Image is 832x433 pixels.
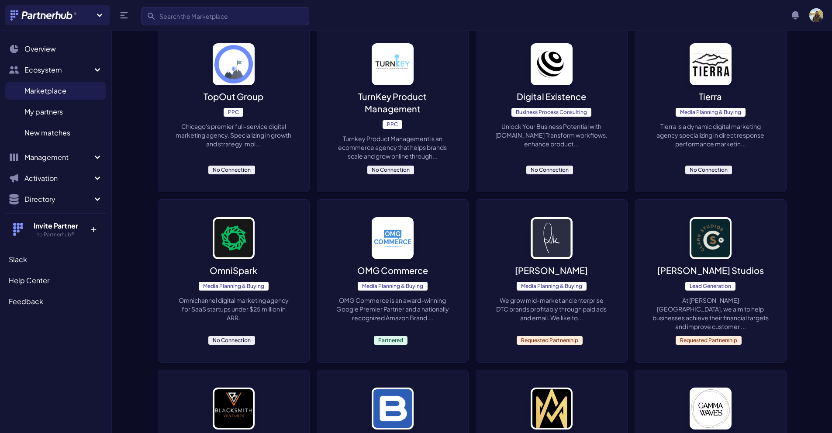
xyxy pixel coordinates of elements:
span: Feedback [9,296,43,307]
img: image_alt [531,388,573,430]
a: Marketplace [5,82,106,100]
p: [PERSON_NAME] [515,264,588,277]
span: Ecosystem [24,65,92,75]
p: OmniSpark [210,264,257,277]
span: Media Planning & Buying [517,282,587,291]
a: image_alt Digital ExistenceBusiness Process ConsultingUnlock Your Business Potential with [DOMAIN... [476,25,628,192]
button: Invite Partner to Partnerhub® + [5,213,106,245]
p: Tierra is a dynamic digital marketing agency specializing in direct response performance marketin... [652,122,769,148]
a: image_alt TopOut GroupPPCChicago's premier full-service digital marketing agency. Specializing in... [158,25,310,192]
button: Ecosystem [5,61,106,79]
span: Requested Partnership [676,336,742,345]
span: Slack [9,254,27,265]
button: Directory [5,191,106,208]
img: Partnerhub® Logo [10,10,77,21]
span: Partnered [374,336,407,345]
span: No Connection [208,336,255,345]
span: Media Planning & Buying [199,282,269,291]
p: TurnKey Product Management [335,90,451,115]
span: Management [24,152,92,163]
img: image_alt [213,217,255,259]
p: [PERSON_NAME] Studios [657,264,764,277]
img: image_alt [690,217,732,259]
a: image_alt OMG CommerceMedia Planning & BuyingOMG Commerce is an award-winning Google Premier Part... [317,199,469,363]
a: Feedback [5,293,106,310]
p: Chicago's premier full-service digital marketing agency. Specializing in growth and strategy impl... [176,122,292,148]
span: Lead Generation [685,282,735,291]
img: image_alt [690,43,732,85]
span: No Connection [367,166,414,174]
span: Help Center [9,275,49,286]
a: image_alt TierraMedia Planning & BuyingTierra is a dynamic digital marketing agency specializing ... [635,25,787,192]
span: No Connection [526,166,573,174]
p: Tierra [699,90,722,103]
span: Directory [24,194,92,204]
img: image_alt [690,388,732,430]
a: image_alt OmniSparkMedia Planning & BuyingOmnichannel digital marketing agency for SaaS startups ... [158,199,310,363]
span: Overview [24,44,56,54]
span: My partners [24,107,63,117]
a: Help Center [5,272,106,289]
img: user photo [809,8,823,22]
span: Business Process Consulting [511,108,591,117]
img: image_alt [531,217,573,259]
a: image_alt [PERSON_NAME]Media Planning & BuyingWe grow mid-market and enterprise DTC brands profit... [476,199,628,363]
span: New matches [24,128,70,138]
a: image_alt [PERSON_NAME] StudiosLead GenerationAt [PERSON_NAME][GEOGRAPHIC_DATA], we aim to help b... [635,199,787,363]
h4: Invite Partner [28,221,84,231]
p: Digital Existence [517,90,586,103]
span: Marketplace [24,86,66,96]
h5: to Partnerhub® [28,231,84,238]
p: At [PERSON_NAME][GEOGRAPHIC_DATA], we aim to help businesses achieve their financial targets and ... [652,296,769,331]
span: No Connection [685,166,732,174]
p: OMG Commerce is an award-winning Google Premier Partner and a nationally recognized Amazon Brand ... [335,296,451,322]
img: image_alt [372,217,414,259]
a: image_alt TurnKey Product ManagementPPCTurnkey Product Management is an ecommerce agency that hel... [317,25,469,192]
span: No Connection [208,166,255,174]
p: Unlock Your Business Potential with [DOMAIN_NAME] Transform workflows, enhance product... [494,122,610,148]
span: PPC [383,120,402,129]
img: image_alt [372,43,414,85]
p: OMG Commerce [357,264,428,277]
p: TopOut Group [204,90,263,103]
img: image_alt [213,388,255,430]
span: Activation [24,173,92,184]
span: Requested Partnership [517,336,583,345]
span: PPC [224,108,243,117]
input: Search the Marketplace [142,7,309,25]
a: Overview [5,40,106,58]
p: Omnichannel digital marketing agency for SaaS startups under $25 million in ARR. [176,296,292,322]
button: Management [5,149,106,166]
a: New matches [5,124,106,142]
p: + [84,221,103,235]
img: image_alt [213,43,255,85]
span: Media Planning & Buying [358,282,428,291]
img: image_alt [372,388,414,430]
p: Turnkey Product Management is an ecommerce agency that helps brands scale and grow online through... [335,134,451,160]
img: image_alt [531,43,573,85]
p: We grow mid-market and enterprise DTC brands profitably through paid ads and email. We like to... [494,296,610,322]
button: Activation [5,170,106,187]
a: My partners [5,103,106,121]
a: Slack [5,251,106,268]
span: Media Planning & Buying [676,108,746,117]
